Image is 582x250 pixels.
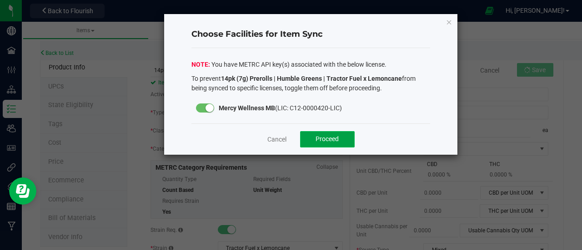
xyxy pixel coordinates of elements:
span: Proceed [316,135,339,142]
div: You have METRC API key(s) associated with the below license. [191,60,431,95]
a: Cancel [267,135,286,144]
strong: 14pk (7g) Prerolls | Humble Greens | Tractor Fuel x Lemoncane [221,75,402,82]
p: To prevent from being synced to specific licenses, toggle them off before proceeding. [191,74,431,93]
strong: Mercy Wellness MB [219,104,275,112]
button: Close modal [446,16,452,27]
button: Proceed [300,131,355,147]
h4: Choose Facilities for Item Sync [191,29,431,40]
iframe: Resource center [9,177,36,205]
span: (LIC: C12-0000420-LIC) [219,104,342,112]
